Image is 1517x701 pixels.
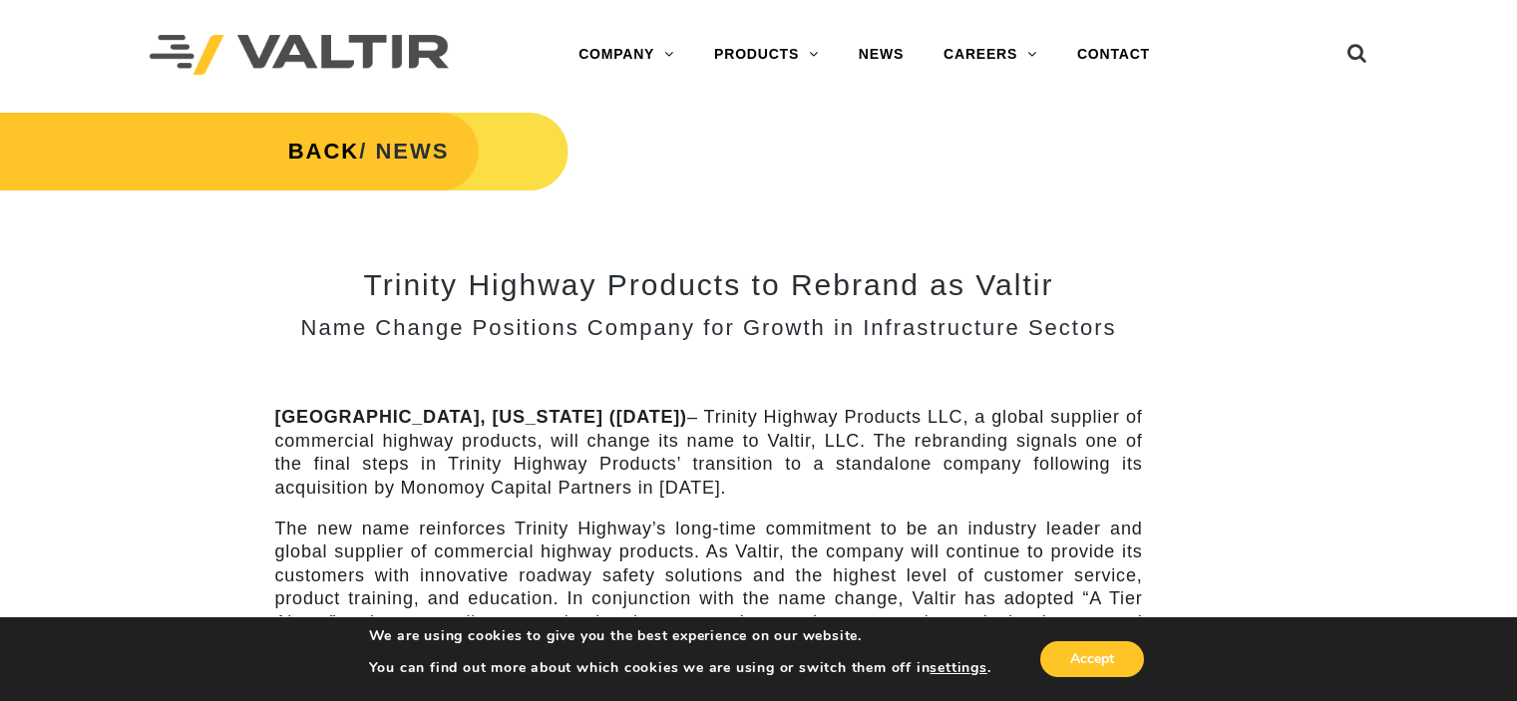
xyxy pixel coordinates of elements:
strong: [GEOGRAPHIC_DATA], [US_STATE] ([DATE]) [275,407,687,427]
a: CONTACT [1057,35,1170,75]
img: Valtir [150,35,449,76]
a: BACK [288,139,360,164]
a: PRODUCTS [694,35,839,75]
h3: Name Change Positions Company for Growth in Infrastructure Sectors [275,316,1143,340]
p: We are using cookies to give you the best experience on our website. [369,627,991,645]
button: Accept [1040,641,1144,677]
p: The new name reinforces Trinity Highway’s long-time commitment to be an industry leader and globa... [275,518,1143,657]
strong: / NEWS [288,139,450,164]
button: settings [930,659,986,677]
h2: Trinity Highway Products to Rebrand as Valtir [275,268,1143,301]
a: NEWS [839,35,924,75]
a: CAREERS [924,35,1057,75]
a: COMPANY [559,35,694,75]
p: – Trinity Highway Products LLC, a global supplier of commercial highway products, will change its... [275,406,1143,500]
p: You can find out more about which cookies we are using or switch them off in . [369,659,991,677]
